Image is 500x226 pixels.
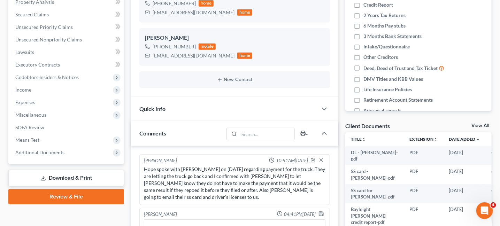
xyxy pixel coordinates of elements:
[153,43,196,50] div: [PHONE_NUMBER]
[449,137,480,142] a: Date Added expand_more
[10,21,124,33] a: Unsecured Priority Claims
[476,138,480,142] i: expand_more
[363,86,412,93] span: Life Insurance Policies
[284,211,316,218] span: 04:41PM[DATE]
[491,202,496,208] span: 4
[15,24,73,30] span: Unsecured Priority Claims
[8,189,124,204] a: Review & File
[433,138,438,142] i: unfold_more
[199,44,216,50] div: mobile
[476,202,493,219] iframe: Intercom live chat
[153,52,234,59] div: [EMAIL_ADDRESS][DOMAIN_NAME]
[363,65,438,72] span: Deed, Deed of Trust and Tax Ticket
[15,99,35,105] span: Expenses
[10,33,124,46] a: Unsecured Nonpriority Claims
[15,87,31,93] span: Income
[351,137,366,142] a: Titleunfold_more
[471,123,489,128] a: View All
[363,76,423,83] span: DMV Titles and KBB Values
[144,157,177,164] div: [PERSON_NAME]
[15,149,64,155] span: Additional Documents
[363,22,406,29] span: 6 Months Pay stubs
[443,165,486,184] td: [DATE]
[10,59,124,71] a: Executory Contracts
[239,128,295,140] input: Search...
[345,165,404,184] td: SS card - [PERSON_NAME]-pdf
[8,170,124,186] a: Download & Print
[237,53,253,59] div: home
[363,1,393,8] span: Credit Report
[363,96,433,103] span: Retirement Account Statements
[409,137,438,142] a: Extensionunfold_more
[345,146,404,165] td: DL - [PERSON_NAME]-pdf
[443,146,486,165] td: [DATE]
[145,34,325,42] div: [PERSON_NAME]
[199,0,214,7] div: home
[345,122,390,130] div: Client Documents
[363,54,398,61] span: Other Creditors
[153,9,234,16] div: [EMAIL_ADDRESS][DOMAIN_NAME]
[15,62,60,68] span: Executory Contracts
[15,124,44,130] span: SOFA Review
[15,49,34,55] span: Lawsuits
[362,138,366,142] i: unfold_more
[10,8,124,21] a: Secured Claims
[443,184,486,203] td: [DATE]
[145,77,325,83] button: New Contact
[363,43,410,50] span: Intake/Questionnaire
[15,11,49,17] span: Secured Claims
[276,157,308,164] span: 10:51AM[DATE]
[10,121,124,134] a: SOFA Review
[345,184,404,203] td: SS card for [PERSON_NAME]-pdf
[404,165,443,184] td: PDF
[10,46,124,59] a: Lawsuits
[15,137,39,143] span: Means Test
[15,74,79,80] span: Codebtors Insiders & Notices
[363,33,422,40] span: 3 Months Bank Statements
[363,107,401,114] span: Appraisal reports
[15,37,82,42] span: Unsecured Nonpriority Claims
[144,211,177,218] div: [PERSON_NAME]
[237,9,253,16] div: home
[15,112,46,118] span: Miscellaneous
[404,146,443,165] td: PDF
[139,130,166,137] span: Comments
[404,184,443,203] td: PDF
[363,12,406,19] span: 2 Years Tax Returns
[144,166,326,201] div: Hope spoke with [PERSON_NAME] on [DATE] regarding payment for the truck. They are letting the tru...
[139,106,166,112] span: Quick Info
